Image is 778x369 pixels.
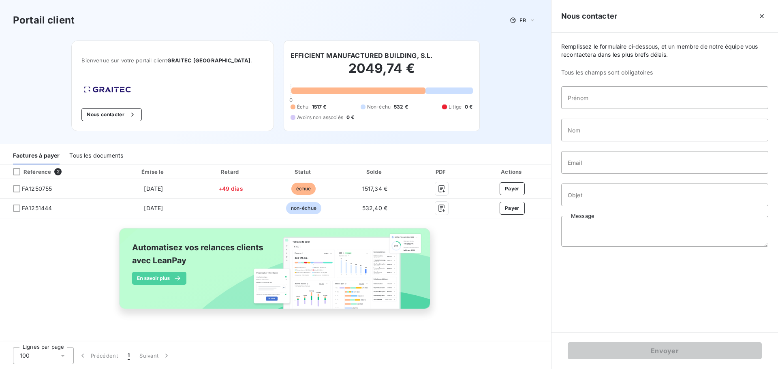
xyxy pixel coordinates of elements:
img: banner [112,223,439,323]
span: Bienvenue sur votre portail client . [81,57,264,64]
div: Retard [195,168,266,176]
span: 2 [54,168,62,175]
span: 0 € [346,114,354,121]
span: Non-échu [367,103,391,111]
span: 1517 € [312,103,327,111]
span: Tous les champs sont obligatoires [561,68,768,77]
span: 1517,34 € [362,185,387,192]
span: [DATE] [144,185,163,192]
span: Remplissez le formulaire ci-dessous, et un membre de notre équipe vous recontactera dans les plus... [561,43,768,59]
div: Référence [6,168,51,175]
div: Tous les documents [69,147,123,164]
div: Actions [475,168,549,176]
h3: Portail client [13,13,75,28]
img: Company logo [81,84,133,95]
span: 532,40 € [362,205,387,211]
div: Émise le [115,168,192,176]
span: GRAITEC [GEOGRAPHIC_DATA] [167,57,251,64]
span: Litige [449,103,462,111]
input: placeholder [561,151,768,174]
div: Solde [341,168,408,176]
span: 0 [289,97,293,103]
button: Envoyer [568,342,762,359]
span: 1 [128,352,130,360]
span: échue [291,183,316,195]
input: placeholder [561,119,768,141]
span: +49 días [218,185,243,192]
span: Avoirs non associés [297,114,343,121]
button: Payer [500,202,525,215]
button: Payer [500,182,525,195]
span: Échu [297,103,309,111]
div: Statut [269,168,338,176]
h2: 2049,74 € [291,60,473,85]
span: non-échue [286,202,321,214]
span: 0 € [465,103,472,111]
span: 100 [20,352,30,360]
span: FA1250755 [22,185,52,193]
h6: EFFICIENT MANUFACTURED BUILDING, S.L. [291,51,433,60]
span: FR [519,17,526,23]
h5: Nous contacter [561,11,617,22]
button: Suivant [135,347,175,364]
button: 1 [123,347,135,364]
div: PDF [412,168,472,176]
button: Nous contacter [81,108,141,121]
span: FA1251444 [22,204,52,212]
input: placeholder [561,183,768,206]
input: placeholder [561,86,768,109]
span: [DATE] [144,205,163,211]
span: 532 € [394,103,408,111]
div: Factures à payer [13,147,60,164]
button: Précédent [74,347,123,364]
